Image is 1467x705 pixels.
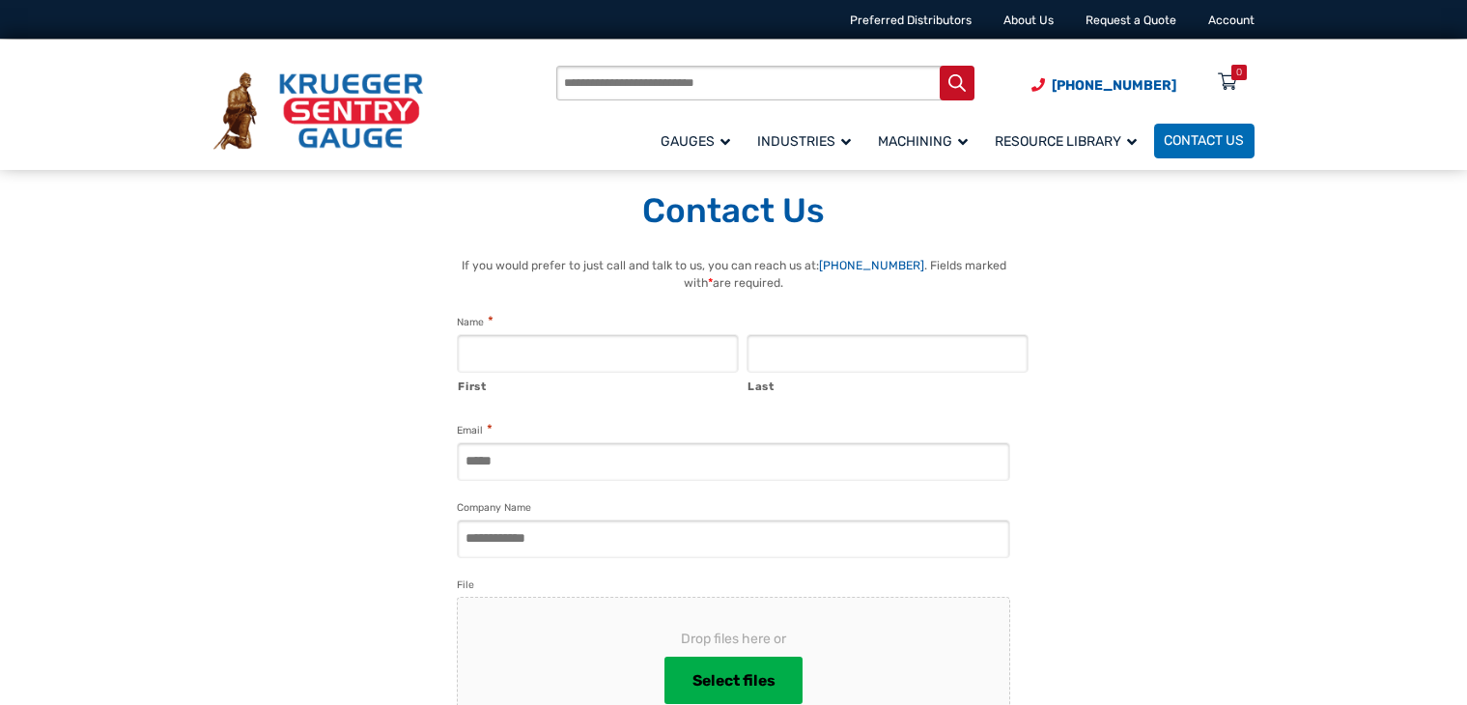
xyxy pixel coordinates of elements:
button: select files, file [664,657,803,705]
a: Phone Number (920) 434-8860 [1031,75,1176,96]
span: Resource Library [995,133,1137,150]
label: Last [748,374,1029,395]
label: Email [457,421,492,439]
h1: Contact Us [213,190,1255,233]
legend: Name [457,313,493,331]
span: Machining [878,133,968,150]
span: [PHONE_NUMBER] [1052,77,1176,94]
label: File [457,577,474,594]
a: Gauges [651,121,748,160]
label: Company Name [457,499,531,517]
a: [PHONE_NUMBER] [819,259,924,272]
span: Drop files here or [489,629,978,649]
a: Industries [748,121,868,160]
a: Contact Us [1154,124,1255,158]
a: Preferred Distributors [850,14,972,27]
div: 0 [1236,65,1242,80]
label: First [458,374,739,395]
span: Contact Us [1164,133,1244,150]
a: Machining [868,121,985,160]
a: About Us [1003,14,1054,27]
a: Account [1208,14,1255,27]
span: Industries [757,133,851,150]
p: If you would prefer to just call and talk to us, you can reach us at: . Fields marked with are re... [437,257,1030,293]
span: Gauges [661,133,730,150]
a: Resource Library [985,121,1154,160]
img: Krueger Sentry Gauge [213,72,423,150]
a: Request a Quote [1086,14,1176,27]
